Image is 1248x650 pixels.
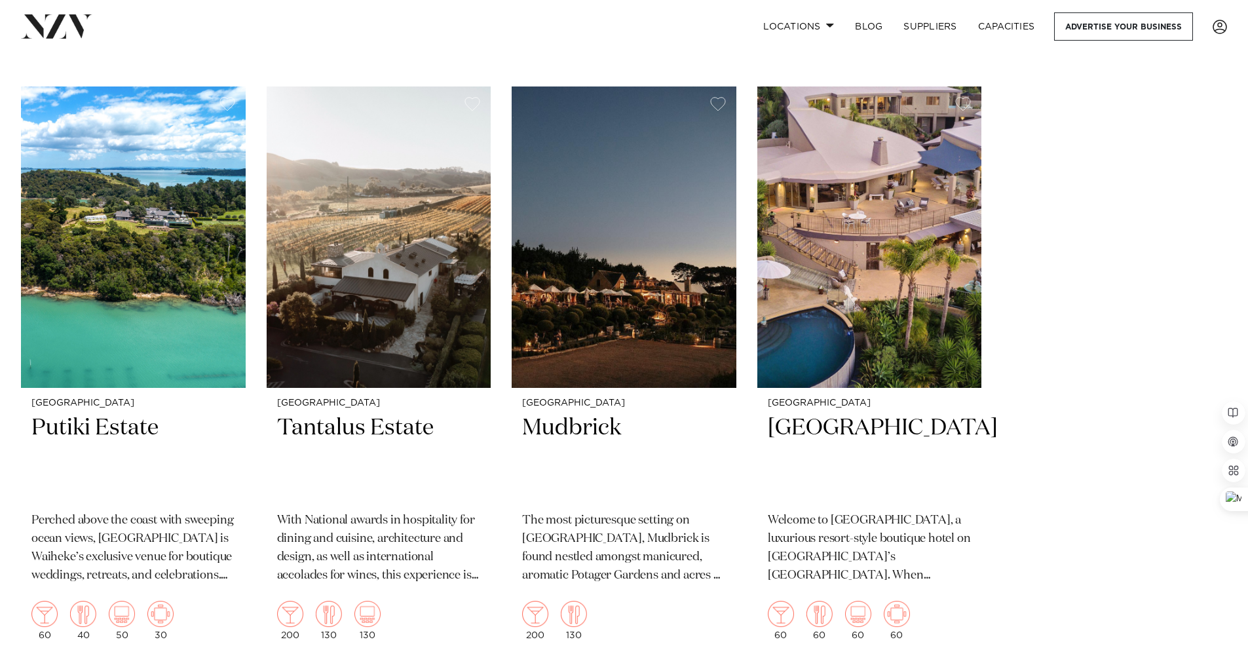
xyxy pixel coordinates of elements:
[1054,12,1193,41] a: Advertise your business
[845,601,871,640] div: 60
[893,12,967,41] a: SUPPLIERS
[884,601,910,627] img: meeting.png
[522,413,726,502] h2: Mudbrick
[845,601,871,627] img: theatre.png
[561,601,587,627] img: dining.png
[522,601,548,627] img: cocktail.png
[768,398,972,408] small: [GEOGRAPHIC_DATA]
[109,601,135,640] div: 50
[109,601,135,627] img: theatre.png
[21,86,246,388] img: Aerial view of Putiki Estate on Waiheke Island
[277,413,481,502] h2: Tantalus Estate
[316,601,342,627] img: dining.png
[753,12,844,41] a: Locations
[806,601,833,640] div: 60
[31,601,58,640] div: 60
[354,601,381,627] img: theatre.png
[277,601,303,640] div: 200
[844,12,893,41] a: BLOG
[354,601,381,640] div: 130
[31,601,58,627] img: cocktail.png
[968,12,1046,41] a: Capacities
[522,601,548,640] div: 200
[31,512,235,585] p: Perched above the coast with sweeping ocean views, [GEOGRAPHIC_DATA] is Waiheke’s exclusive venue...
[147,601,174,640] div: 30
[70,601,96,640] div: 40
[768,413,972,502] h2: [GEOGRAPHIC_DATA]
[522,398,726,408] small: [GEOGRAPHIC_DATA]
[884,601,910,640] div: 60
[768,601,794,627] img: cocktail.png
[316,601,342,640] div: 130
[277,512,481,585] p: With National awards in hospitality for dining and cuisine, architecture and design, as well as i...
[522,512,726,585] p: The most picturesque setting on [GEOGRAPHIC_DATA], Mudbrick is found nestled amongst manicured, a...
[31,398,235,408] small: [GEOGRAPHIC_DATA]
[147,601,174,627] img: meeting.png
[21,14,92,38] img: nzv-logo.png
[768,512,972,585] p: Welcome to [GEOGRAPHIC_DATA], a luxurious resort-style boutique hotel on [GEOGRAPHIC_DATA]’s [GEO...
[31,413,235,502] h2: Putiki Estate
[277,398,481,408] small: [GEOGRAPHIC_DATA]
[70,601,96,627] img: dining.png
[806,601,833,627] img: dining.png
[768,601,794,640] div: 60
[561,601,587,640] div: 130
[277,601,303,627] img: cocktail.png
